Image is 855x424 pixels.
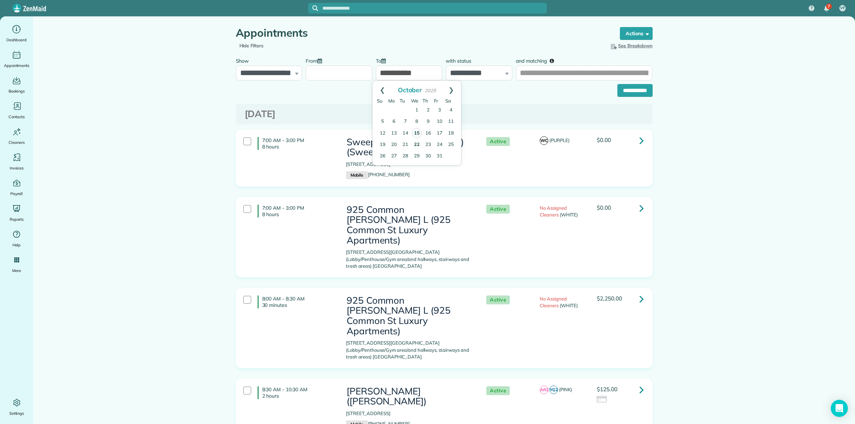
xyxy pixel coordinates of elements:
[308,5,318,11] button: Focus search
[411,139,423,151] a: 22
[486,205,510,214] span: Active
[549,386,558,394] span: YG2
[9,113,25,120] span: Contacts
[10,216,24,223] span: Reports
[10,164,24,172] span: Invoices
[540,296,567,309] span: No Assigned Cleaners
[388,98,395,104] span: Monday
[236,27,606,39] h1: Appointments
[831,400,848,417] div: Open Intercom Messenger
[597,386,617,393] span: $125.00
[346,205,472,245] h3: 925 Common [PERSON_NAME] L (925 Common St Luxury Apartments)
[3,177,30,197] a: Payroll
[376,54,389,67] label: To
[411,98,418,104] span: Wednesday
[388,139,400,151] a: 20
[445,105,457,116] a: 4
[445,128,457,139] a: 18
[239,42,264,49] span: Hide Filters
[597,204,611,211] span: $0.00
[819,1,834,16] div: 7 unread notifications
[3,23,30,43] a: Dashboard
[346,410,472,417] p: [STREET_ADDRESS]
[245,109,644,119] h3: [DATE]
[434,116,445,127] a: 10
[373,81,392,99] a: Prev
[9,139,25,146] span: Cleaners
[6,36,27,43] span: Dashboard
[411,116,423,127] a: 8
[400,139,411,151] a: 21
[597,396,607,404] img: icon_credit_card_neutral-3d9a980bd25ce6dbb0f2033d7200983694762465c175678fcbc2d8f4bc43548e.png
[400,128,411,139] a: 14
[306,54,326,67] label: From
[3,203,30,223] a: Reports
[3,49,30,69] a: Appointments
[262,211,335,218] p: 8 hours
[3,100,30,120] a: Contacts
[411,151,423,162] a: 29
[840,5,845,11] span: VF
[346,386,472,407] h3: [PERSON_NAME] ([PERSON_NAME])
[312,5,318,11] svg: Focus search
[346,295,472,336] h3: 925 Common [PERSON_NAME] L (925 Common St Luxury Apartments)
[423,128,434,139] a: 16
[411,105,423,116] a: 1
[400,151,411,162] a: 28
[445,116,457,127] a: 11
[346,161,472,168] p: [STREET_ADDRESS]
[388,128,400,139] a: 13
[423,139,434,151] a: 23
[377,128,388,139] a: 12
[423,98,428,104] span: Thursday
[4,62,30,69] span: Appointments
[239,43,264,48] a: Hide Filters
[258,205,335,218] h4: 7:00 AM - 3:00 PM
[12,267,21,274] span: More
[486,386,510,395] span: Active
[445,139,457,151] a: 25
[3,397,30,417] a: Settings
[3,126,30,146] a: Cleaners
[3,152,30,172] a: Invoices
[434,151,445,162] a: 31
[346,249,472,270] p: [STREET_ADDRESS][GEOGRAPHIC_DATA] (Lobby/Penthouse/Gym area/and hallways, stairways and trash are...
[423,105,434,116] a: 2
[540,386,548,394] span: AR2
[258,295,335,308] h4: 8:00 AM - 8:30 AM
[549,137,570,143] span: (PURPLE)
[262,143,335,150] p: 8 hours
[540,136,548,145] span: WC
[3,229,30,248] a: Help
[597,136,611,143] span: $0.00
[441,81,461,99] a: Next
[486,295,510,304] span: Active
[560,303,578,308] span: (WHITE)
[610,42,653,49] button: See Breakdown
[559,387,572,392] span: (PINK)
[540,205,567,218] span: No Assigned Cleaners
[3,75,30,95] a: Bookings
[398,86,422,94] span: October
[10,190,23,197] span: Payroll
[828,4,830,9] span: 7
[445,98,451,104] span: Saturday
[423,116,434,127] a: 9
[434,128,445,139] a: 17
[597,295,622,302] span: $2,250.00
[620,27,653,40] button: Actions
[434,105,445,116] a: 3
[377,139,388,151] a: 19
[425,88,436,93] span: 2025
[400,98,405,104] span: Tuesday
[262,302,335,308] p: 30 minutes
[388,151,400,162] a: 27
[423,151,434,162] a: 30
[486,137,510,146] span: Active
[12,241,21,248] span: Help
[377,116,388,127] a: 5
[377,151,388,162] a: 26
[560,212,578,218] span: (WHITE)
[346,340,472,361] p: [STREET_ADDRESS][GEOGRAPHIC_DATA] (Lobby/Penthouse/Gym area/and hallways, stairways and trash are...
